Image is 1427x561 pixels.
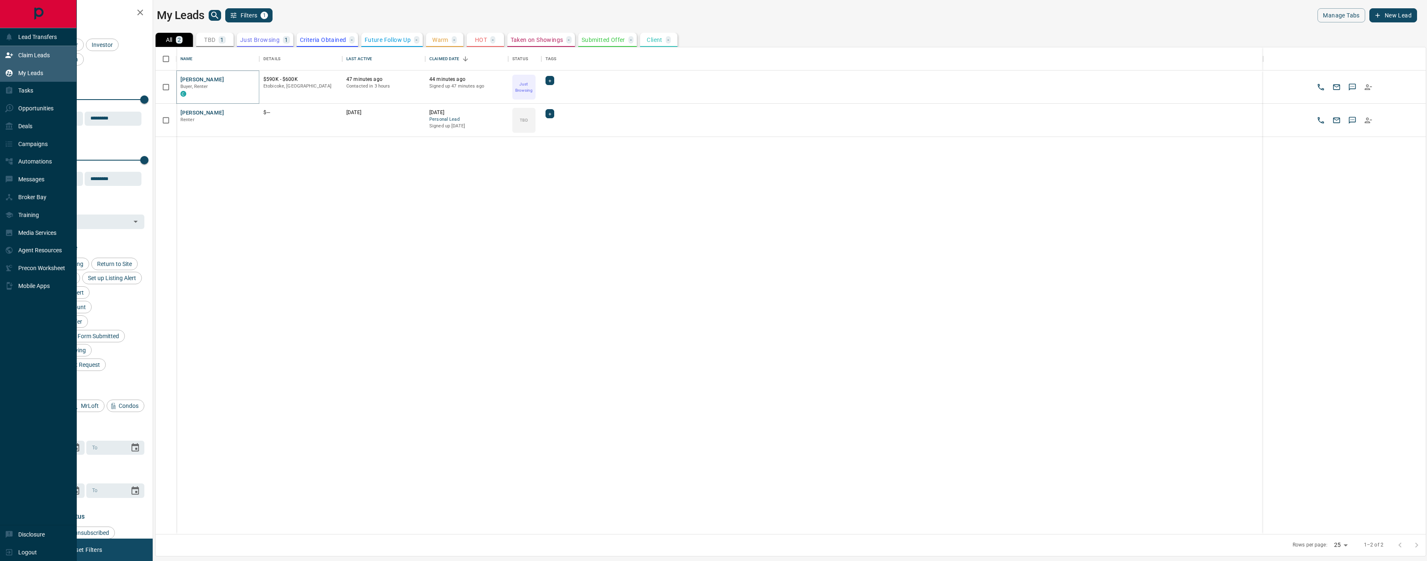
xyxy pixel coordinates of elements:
[647,37,662,43] p: Client
[630,37,632,43] p: -
[1362,114,1374,127] button: Reallocate
[475,37,487,43] p: HOT
[351,37,353,43] p: -
[220,37,224,43] p: 1
[429,76,504,83] p: 44 minutes ago
[511,37,563,43] p: Taken on Showings
[1332,116,1341,124] svg: Email
[1362,81,1374,93] button: Reallocate
[342,47,425,71] div: Last Active
[508,47,541,71] div: Status
[460,53,471,65] button: Sort
[429,47,460,71] div: Claimed Date
[346,109,421,116] p: [DATE]
[1364,116,1372,124] svg: Reallocate
[204,37,215,43] p: TBD
[1332,83,1341,91] svg: Email
[225,8,273,22] button: Filters1
[94,261,135,267] span: Return to Site
[541,47,1263,71] div: Tags
[1317,8,1365,22] button: Manage Tabs
[166,37,173,43] p: All
[85,275,139,281] span: Set up Listing Alert
[432,37,448,43] p: Warm
[416,37,417,43] p: -
[127,483,144,499] button: Choose date
[263,83,338,90] p: Etobicoke, [GEOGRAPHIC_DATA]
[86,39,119,51] div: Investor
[429,116,504,123] span: Personal Lead
[545,76,554,85] div: +
[178,37,181,43] p: 2
[1348,83,1356,91] svg: Sms
[545,47,557,71] div: Tags
[453,37,455,43] p: -
[263,76,338,83] p: $590K - $600K
[520,117,528,123] p: TBD
[346,76,421,83] p: 47 minutes ago
[1317,116,1325,124] svg: Call
[180,47,193,71] div: Name
[116,402,141,409] span: Condos
[259,47,342,71] div: Details
[365,37,411,43] p: Future Follow Up
[582,37,625,43] p: Submitted Offer
[1331,539,1351,551] div: 25
[180,109,224,117] button: [PERSON_NAME]
[27,8,144,18] h2: Filters
[568,37,570,43] p: -
[180,91,186,97] div: condos.ca
[263,47,280,71] div: Details
[429,109,504,116] p: [DATE]
[240,37,280,43] p: Just Browsing
[1346,114,1359,127] button: SMS
[127,439,144,456] button: Choose date
[157,9,205,22] h1: My Leads
[1315,114,1327,127] button: Call
[513,81,535,93] p: Just Browsing
[1293,541,1327,549] p: Rows per page:
[545,109,554,118] div: +
[429,123,504,129] p: Signed up [DATE]
[69,400,105,412] div: MrLoft
[285,37,288,43] p: 1
[78,402,102,409] span: MrLoft
[180,84,208,89] span: Buyer, Renter
[512,47,528,71] div: Status
[63,543,107,557] button: Reset Filters
[71,529,112,536] span: unsubscribed
[346,83,421,90] p: Contacted in 3 hours
[548,110,551,118] span: +
[1364,83,1372,91] svg: Reallocate
[209,10,221,21] button: search button
[300,37,346,43] p: Criteria Obtained
[130,216,141,227] button: Open
[548,76,551,85] span: +
[180,76,224,84] button: [PERSON_NAME]
[1315,81,1327,93] button: Call
[91,258,138,270] div: Return to Site
[1364,541,1383,549] p: 1–2 of 2
[107,400,144,412] div: Condos
[429,83,504,90] p: Signed up 47 minutes ago
[492,37,494,43] p: -
[82,272,142,284] div: Set up Listing Alert
[425,47,508,71] div: Claimed Date
[176,47,259,71] div: Name
[1369,8,1417,22] button: New Lead
[180,117,195,122] span: Renter
[346,47,372,71] div: Last Active
[1346,81,1359,93] button: SMS
[68,527,115,539] div: unsubscribed
[89,41,116,48] span: Investor
[1317,83,1325,91] svg: Call
[1348,116,1356,124] svg: Sms
[667,37,669,43] p: -
[263,109,338,116] p: $---
[1330,114,1343,127] button: Email
[1330,81,1343,93] button: Email
[261,12,267,18] span: 1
